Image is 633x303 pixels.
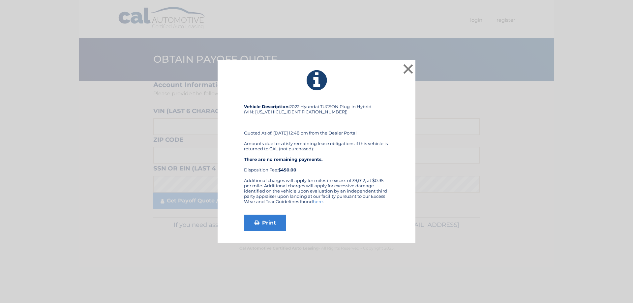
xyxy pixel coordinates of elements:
strong: $450.00 [278,167,296,172]
div: 2022 Hyundai TUCSON Plug-in Hybrid (VIN: [US_VEHICLE_IDENTIFICATION_NUMBER]) Quoted As of: [DATE]... [244,104,389,178]
strong: There are no remaining payments. [244,157,322,162]
div: Amounts due to satisfy remaining lease obligations if this vehicle is returned to CAL (not purcha... [244,141,389,172]
button: × [402,62,415,76]
div: Additional charges will apply for miles in excess of 39,012, at $0.35 per mile. Additional charge... [244,178,389,209]
a: here [313,199,323,204]
strong: Vehicle Description: [244,104,289,109]
a: Print [244,215,286,231]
